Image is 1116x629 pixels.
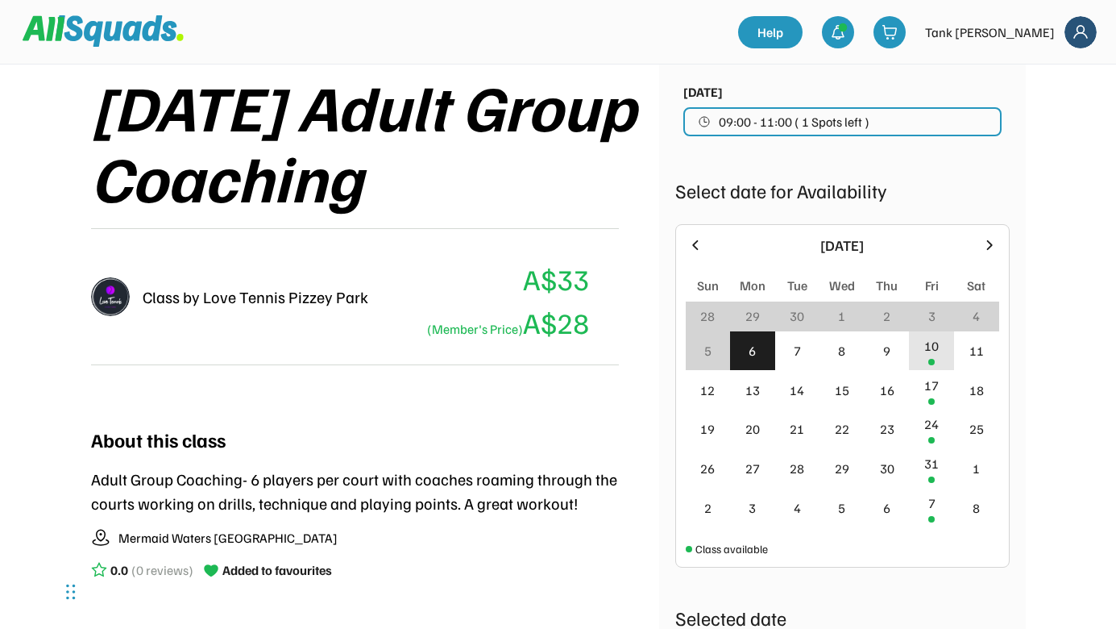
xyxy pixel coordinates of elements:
div: [DATE] Adult Group Coaching [91,70,659,212]
div: About this class [91,425,226,454]
div: 14 [790,381,804,400]
div: Mon [740,276,765,295]
div: Wed [829,276,855,295]
div: 4 [794,498,801,518]
div: 3 [928,306,936,326]
div: Tue [787,276,807,295]
div: Adult Group Coaching- 6 players per court with coaches roaming through the courts working on dril... [91,467,659,515]
div: 31 [924,454,939,473]
div: 22 [835,419,849,439]
div: 1 [973,459,980,478]
a: Help [738,16,803,48]
div: 3 [749,498,756,518]
div: 5 [704,341,712,360]
div: 28 [700,306,715,326]
div: 4 [973,306,980,326]
div: 16 [880,381,894,400]
div: 29 [745,306,760,326]
div: 25 [969,419,984,439]
div: 30 [880,459,894,478]
div: Class by Love Tennis Pizzey Park [143,285,368,309]
div: 11 [969,341,984,360]
div: 17 [924,376,939,395]
div: 12 [700,381,715,400]
div: [DATE] [713,235,972,256]
img: shopping-cart-01%20%281%29.svg [882,24,898,40]
div: 10 [924,336,939,356]
div: Mermaid Waters [GEOGRAPHIC_DATA] [118,528,338,548]
button: 09:00 - 11:00 ( 1 Spots left ) [683,107,1002,136]
img: Squad%20Logo.svg [23,15,184,46]
div: Thu [876,276,898,295]
div: 6 [883,498,890,518]
div: 9 [883,341,890,360]
div: 21 [790,419,804,439]
div: A$33 [523,257,589,301]
div: 15 [835,381,849,400]
div: 30 [790,306,804,326]
div: 8 [838,341,845,360]
div: Sun [697,276,719,295]
div: Sat [967,276,985,295]
div: 6 [749,341,756,360]
div: A$28 [421,301,589,344]
div: 7 [928,494,936,513]
font: (Member's Price) [427,321,523,337]
div: 7 [794,341,801,360]
div: 2 [883,306,890,326]
div: 8 [973,498,980,518]
div: 18 [969,381,984,400]
img: bell-03%20%281%29.svg [830,24,846,40]
div: Select date for Availability [675,176,1010,205]
span: 09:00 - 11:00 ( 1 Spots left ) [719,115,869,128]
div: 29 [835,459,849,478]
div: 5 [838,498,845,518]
img: Frame%2018.svg [1064,16,1097,48]
div: 24 [924,414,939,434]
div: 28 [790,459,804,478]
div: 26 [700,459,715,478]
div: 20 [745,419,760,439]
img: LTPP_Logo_REV.jpeg [91,277,130,316]
div: 1 [838,306,845,326]
div: [DATE] [683,82,723,102]
div: Added to favourites [222,560,332,580]
div: 0.0 [110,560,128,580]
div: 13 [745,381,760,400]
div: Tank [PERSON_NAME] [925,23,1055,42]
div: 23 [880,419,894,439]
div: 27 [745,459,760,478]
div: Fri [925,276,939,295]
div: 2 [704,498,712,518]
div: 19 [700,419,715,439]
div: (0 reviews) [131,560,193,580]
div: Class available [695,540,768,557]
